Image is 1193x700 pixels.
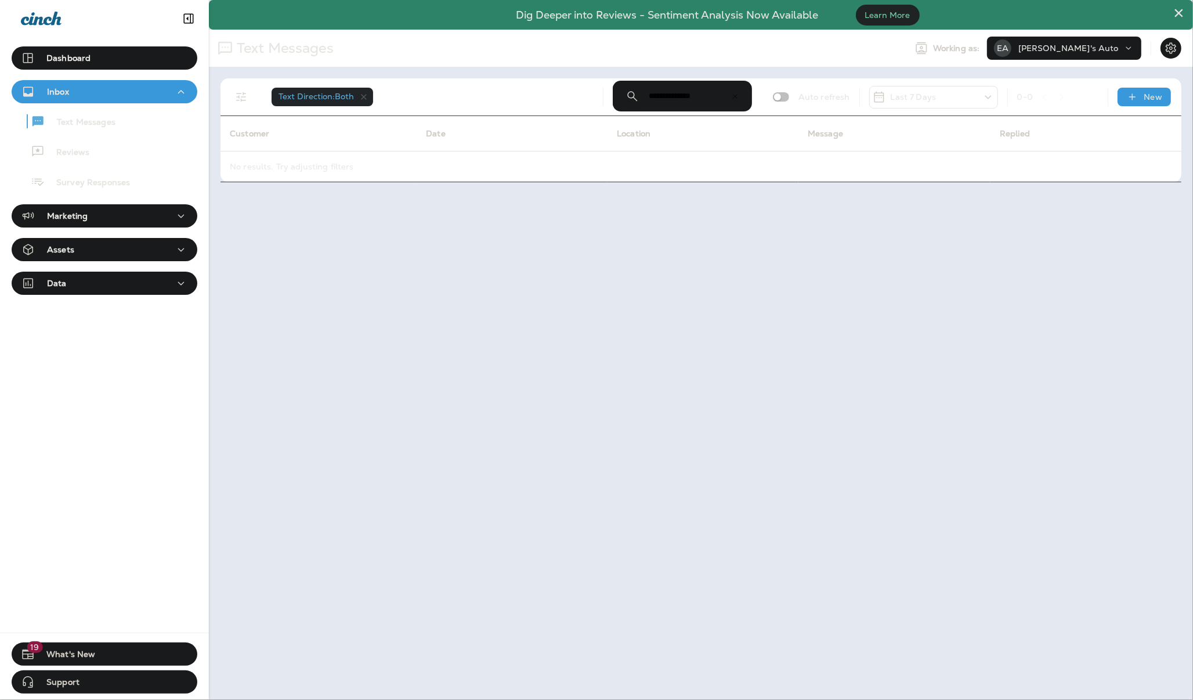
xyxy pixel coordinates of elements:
[230,128,269,139] span: Customer
[172,7,205,30] button: Collapse Sidebar
[220,151,1181,182] td: No results. Try adjusting filters
[994,39,1011,57] div: EA
[47,279,67,288] p: Data
[12,204,197,228] button: Marketing
[12,80,197,103] button: Inbox
[27,641,42,653] span: 19
[1173,3,1184,22] button: Close
[12,670,197,694] button: Support
[1018,44,1119,53] p: [PERSON_NAME]'s Auto
[12,272,197,295] button: Data
[426,128,446,139] span: Date
[45,147,89,158] p: Reviews
[856,5,920,26] button: Learn More
[232,39,334,57] p: Text Messages
[46,53,91,63] p: Dashboard
[1161,38,1181,59] button: Settings
[12,643,197,666] button: 19What's New
[12,139,197,164] button: Reviews
[35,677,79,691] span: Support
[798,92,850,102] p: Auto refresh
[621,85,644,108] button: Collapse Search
[12,169,197,194] button: Survey Responses
[1144,92,1162,102] p: New
[1017,92,1033,102] div: 0 - 0
[12,109,197,133] button: Text Messages
[12,238,197,261] button: Assets
[483,13,852,17] p: Dig Deeper into Reviews - Sentiment Analysis Now Available
[617,128,650,139] span: Location
[808,128,843,139] span: Message
[272,88,373,106] div: Text Direction:Both
[47,211,88,221] p: Marketing
[279,91,354,102] span: Text Direction : Both
[891,92,937,102] p: Last 7 Days
[45,117,115,128] p: Text Messages
[47,87,69,96] p: Inbox
[35,650,95,663] span: What's New
[933,44,982,53] span: Working as:
[47,245,74,254] p: Assets
[45,178,130,189] p: Survey Responses
[230,85,253,109] button: Filters
[1000,128,1030,139] span: Replied
[12,46,197,70] button: Dashboard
